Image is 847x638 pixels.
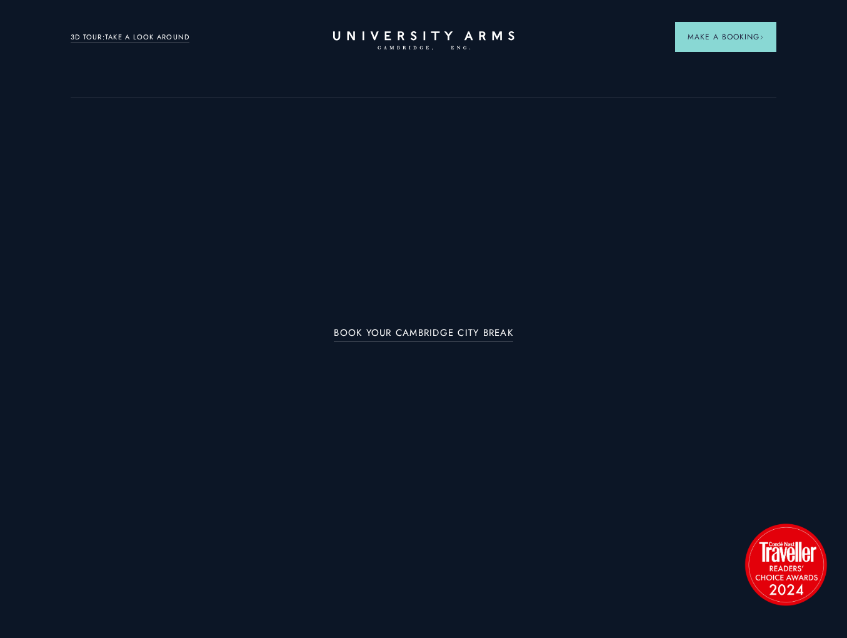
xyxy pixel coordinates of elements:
a: Home [333,31,514,51]
img: image-2524eff8f0c5d55edbf694693304c4387916dea5-1501x1501-png [739,517,833,611]
a: 3D TOUR:TAKE A LOOK AROUND [71,32,190,43]
a: BOOK YOUR CAMBRIDGE CITY BREAK [334,328,513,342]
button: Make a BookingArrow icon [675,22,776,52]
img: Arrow icon [759,35,764,39]
span: Make a Booking [688,31,764,43]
